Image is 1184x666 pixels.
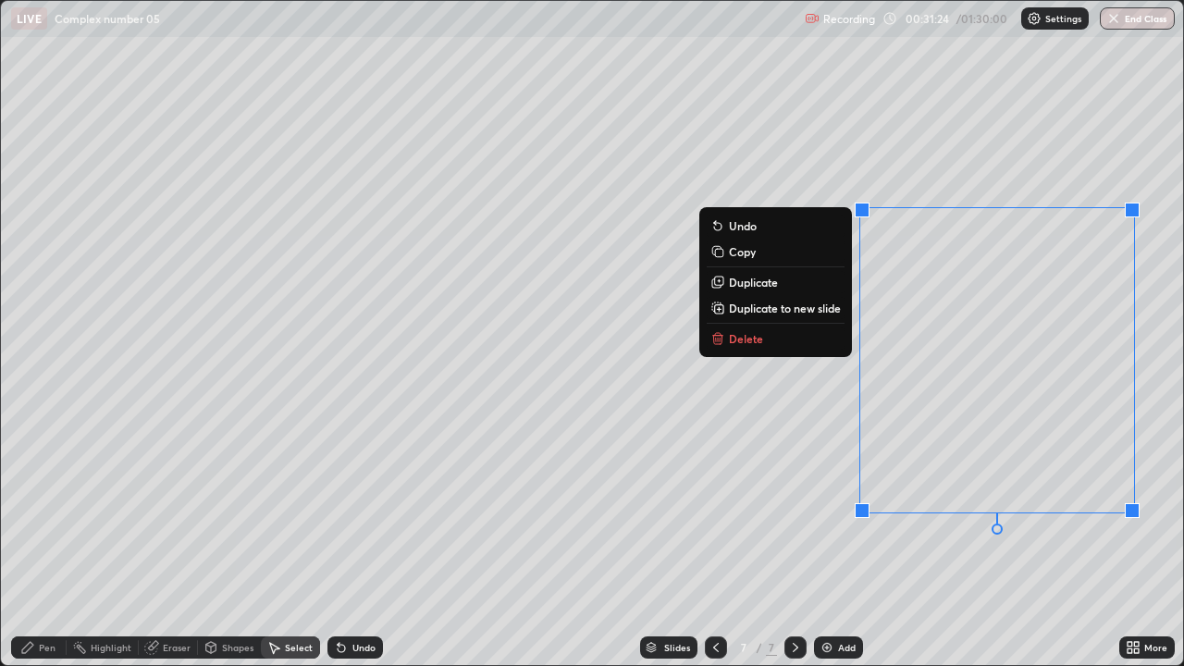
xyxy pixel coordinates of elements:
[163,643,191,652] div: Eraser
[1100,7,1175,30] button: End Class
[838,643,856,652] div: Add
[222,643,253,652] div: Shapes
[17,11,42,26] p: LIVE
[734,642,753,653] div: 7
[1027,11,1042,26] img: class-settings-icons
[707,240,845,263] button: Copy
[729,218,757,233] p: Undo
[91,643,131,652] div: Highlight
[757,642,762,653] div: /
[823,12,875,26] p: Recording
[707,215,845,237] button: Undo
[729,275,778,290] p: Duplicate
[55,11,160,26] p: Complex number 05
[729,244,756,259] p: Copy
[820,640,834,655] img: add-slide-button
[1045,14,1081,23] p: Settings
[707,297,845,319] button: Duplicate to new slide
[729,331,763,346] p: Delete
[352,643,376,652] div: Undo
[1144,643,1167,652] div: More
[1106,11,1121,26] img: end-class-cross
[285,643,313,652] div: Select
[766,639,777,656] div: 7
[39,643,55,652] div: Pen
[805,11,820,26] img: recording.375f2c34.svg
[707,271,845,293] button: Duplicate
[664,643,690,652] div: Slides
[729,301,841,315] p: Duplicate to new slide
[707,327,845,350] button: Delete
